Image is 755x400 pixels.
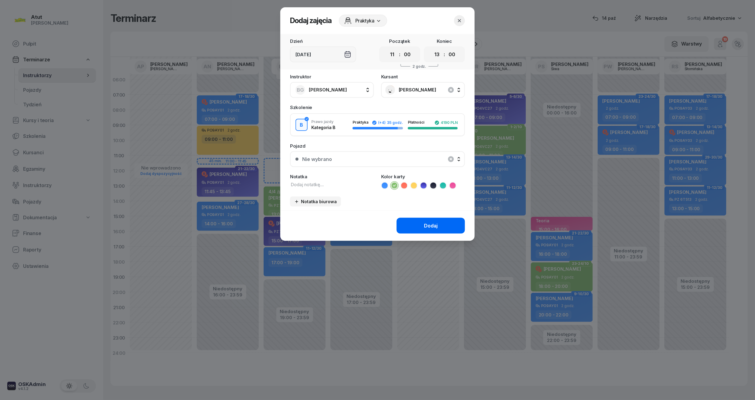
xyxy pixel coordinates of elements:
[309,87,347,93] span: [PERSON_NAME]
[372,120,403,125] div: 35 godz.
[291,114,464,136] button: BPrawo jazdyKategoria BPraktyka(+4)35 godz.Płatności4190 PLN
[297,87,304,93] span: BG
[290,151,465,167] button: Nie wybrano
[353,120,368,125] span: Praktyka
[408,120,428,125] div: Płatności
[435,120,458,125] div: 4190 PLN
[378,121,386,125] span: (+4)
[424,223,438,229] div: Dodaj
[399,51,401,58] div: :
[302,156,332,162] div: Nie wybrano
[294,199,337,204] div: Notatka biurowa
[290,82,374,98] button: BG[PERSON_NAME]
[290,16,332,26] h2: Dodaj zajęcia
[355,17,374,24] span: Praktyka
[290,197,341,207] button: Notatka biurowa
[399,87,461,93] span: [PERSON_NAME]
[444,51,445,58] div: :
[397,218,465,234] button: Dodaj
